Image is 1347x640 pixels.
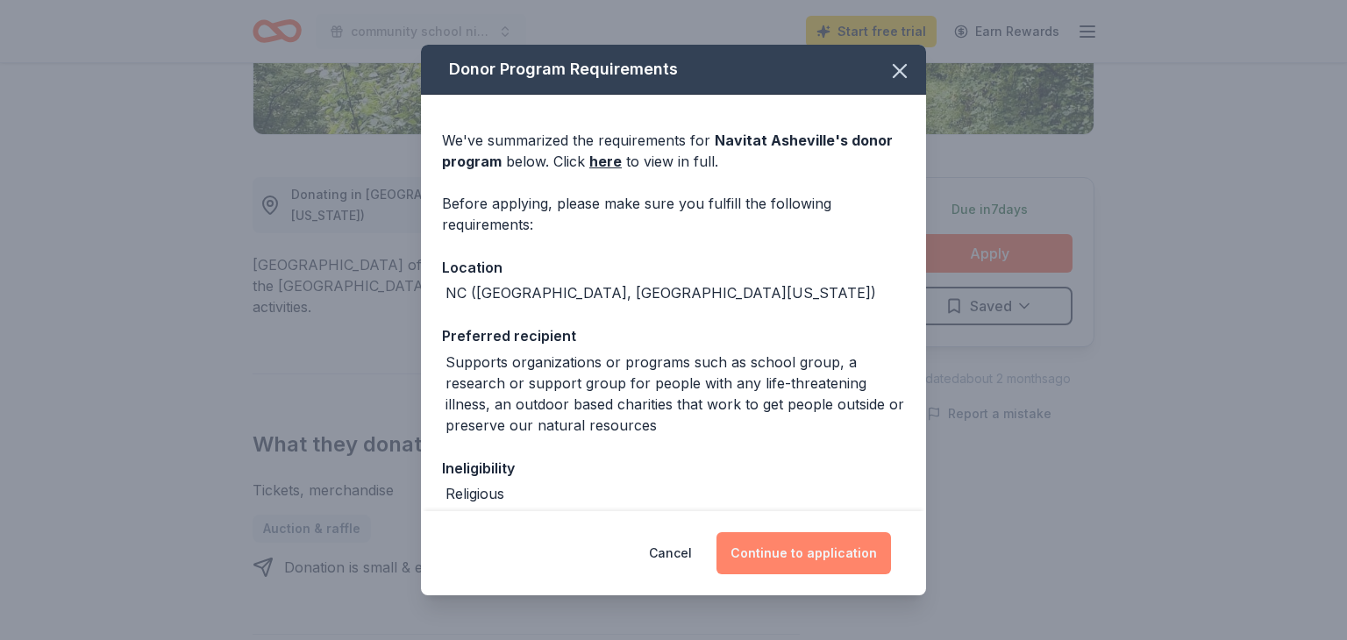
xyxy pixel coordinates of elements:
div: Preferred recipient [442,324,905,347]
button: Cancel [649,532,692,574]
div: Supports organizations or programs such as school group, a research or support group for people w... [445,352,905,436]
button: Continue to application [716,532,891,574]
a: here [589,151,622,172]
div: Location [442,256,905,279]
div: Before applying, please make sure you fulfill the following requirements: [442,193,905,235]
div: Ineligibility [442,457,905,480]
div: NC ([GEOGRAPHIC_DATA], [GEOGRAPHIC_DATA][US_STATE]) [445,282,876,303]
div: Religious [445,483,504,504]
div: We've summarized the requirements for below. Click to view in full. [442,130,905,172]
div: Donor Program Requirements [421,45,926,95]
